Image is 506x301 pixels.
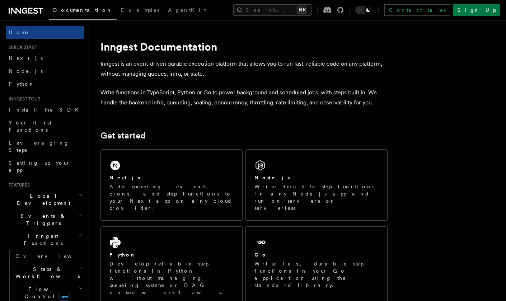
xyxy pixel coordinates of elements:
a: Overview [13,250,84,263]
span: Inngest tour [6,96,40,102]
a: Get started [100,131,145,141]
span: Flow Control [13,286,79,300]
p: Develop reliable step functions in Python without managing queueing systems or DAG based workflows. [109,260,234,296]
span: Overview [15,253,89,259]
button: Local Development [6,189,84,210]
span: new [58,293,70,301]
h2: Next.js [109,174,140,181]
a: Next.jsAdd queueing, events, crons, and step functions to your Next app on any cloud provider. [100,149,243,221]
a: Next.js [6,52,84,65]
span: Setting up your app [9,160,70,173]
a: Setting up your app [6,156,84,177]
a: Examples [117,2,164,19]
span: Steps & Workflows [13,265,80,280]
h2: Go [254,251,267,258]
button: Search...⌘K [233,4,311,16]
span: Quick start [6,44,37,50]
span: Node.js [9,68,43,74]
h2: Python [109,251,136,258]
a: Contact sales [384,4,450,16]
a: Install the SDK [6,103,84,116]
span: Features [6,182,30,188]
p: Add queueing, events, crons, and step functions to your Next app on any cloud provider. [109,183,234,212]
span: AgentKit [168,7,206,13]
button: Inngest Functions [6,230,84,250]
a: Documentation [49,2,117,20]
a: Python [6,77,84,90]
span: Install the SDK [9,107,83,113]
span: Next.js [9,55,43,61]
p: Write fast, durable step functions in your Go application using the standard library. [254,260,379,289]
button: Events & Triggers [6,210,84,230]
span: Python [9,81,35,87]
kbd: ⌘K [297,6,307,14]
a: Node.js [6,65,84,77]
span: Leveraging Steps [9,140,69,153]
a: Leveraging Steps [6,136,84,156]
a: Sign Up [453,4,500,16]
span: Events & Triggers [6,212,78,227]
h2: Node.js [254,174,290,181]
p: Write functions in TypeScript, Python or Go to power background and scheduled jobs, with steps bu... [100,88,388,108]
span: Examples [121,7,159,13]
span: Local Development [6,192,78,207]
h1: Inngest Documentation [100,40,388,53]
a: Your first Functions [6,116,84,136]
span: Documentation [53,7,112,13]
button: Steps & Workflows [13,263,84,283]
p: Inngest is an event-driven durable execution platform that allows you to run fast, reliable code ... [100,59,388,79]
p: Write durable step functions in any Node.js app and run on servers or serverless. [254,183,379,212]
span: Home [9,29,29,36]
span: Inngest Functions [6,232,78,247]
a: Home [6,26,84,39]
a: AgentKit [164,2,210,19]
button: Toggle dark mode [355,6,373,14]
span: Your first Functions [9,120,51,133]
a: Node.jsWrite durable step functions in any Node.js app and run on servers or serverless. [245,149,388,221]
